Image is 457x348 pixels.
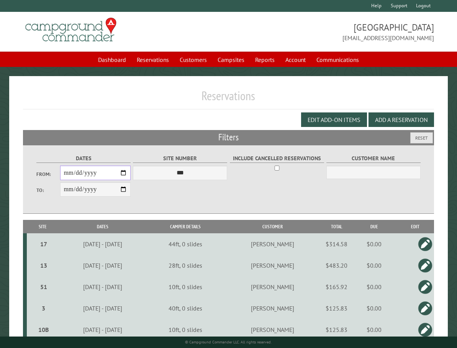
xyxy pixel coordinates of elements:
label: Customer Name [326,154,421,163]
td: [PERSON_NAME] [224,233,321,255]
th: Edit [396,220,434,233]
div: 51 [30,283,57,291]
td: [PERSON_NAME] [224,255,321,276]
img: Campground Commander [23,15,119,45]
div: 17 [30,240,57,248]
td: [PERSON_NAME] [224,276,321,298]
td: $125.83 [321,298,352,319]
th: Total [321,220,352,233]
label: From: [36,171,60,178]
a: Communications [312,52,364,67]
div: 13 [30,262,57,269]
a: Account [281,52,310,67]
a: Dashboard [93,52,131,67]
div: [DATE] - [DATE] [60,283,146,291]
td: $0.00 [352,255,396,276]
td: $0.00 [352,233,396,255]
td: $314.58 [321,233,352,255]
div: [DATE] - [DATE] [60,240,146,248]
label: Dates [36,154,131,163]
td: 44ft, 0 slides [147,233,224,255]
td: $0.00 [352,319,396,340]
th: Site [27,220,59,233]
small: © Campground Commander LLC. All rights reserved. [185,340,272,345]
td: [PERSON_NAME] [224,319,321,340]
th: Camper Details [147,220,224,233]
a: Reports [251,52,279,67]
span: [GEOGRAPHIC_DATA] [EMAIL_ADDRESS][DOMAIN_NAME] [229,21,434,42]
a: Customers [175,52,211,67]
td: $125.83 [321,319,352,340]
button: Edit Add-on Items [301,112,367,127]
h2: Filters [23,130,434,145]
td: 40ft, 0 slides [147,298,224,319]
td: [PERSON_NAME] [224,298,321,319]
td: $0.00 [352,298,396,319]
div: 10B [30,326,57,333]
label: To: [36,187,60,194]
button: Reset [410,132,433,143]
div: [DATE] - [DATE] [60,326,146,333]
th: Due [352,220,396,233]
div: [DATE] - [DATE] [60,304,146,312]
h1: Reservations [23,88,434,109]
label: Site Number [133,154,227,163]
td: 10ft, 0 slides [147,276,224,298]
th: Dates [59,220,147,233]
a: Reservations [132,52,174,67]
button: Add a Reservation [369,112,434,127]
td: $483.20 [321,255,352,276]
div: 3 [30,304,57,312]
th: Customer [224,220,321,233]
td: $165.92 [321,276,352,298]
div: [DATE] - [DATE] [60,262,146,269]
td: 10ft, 0 slides [147,319,224,340]
a: Campsites [213,52,249,67]
td: 28ft, 0 slides [147,255,224,276]
label: Include Cancelled Reservations [230,154,324,163]
td: $0.00 [352,276,396,298]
